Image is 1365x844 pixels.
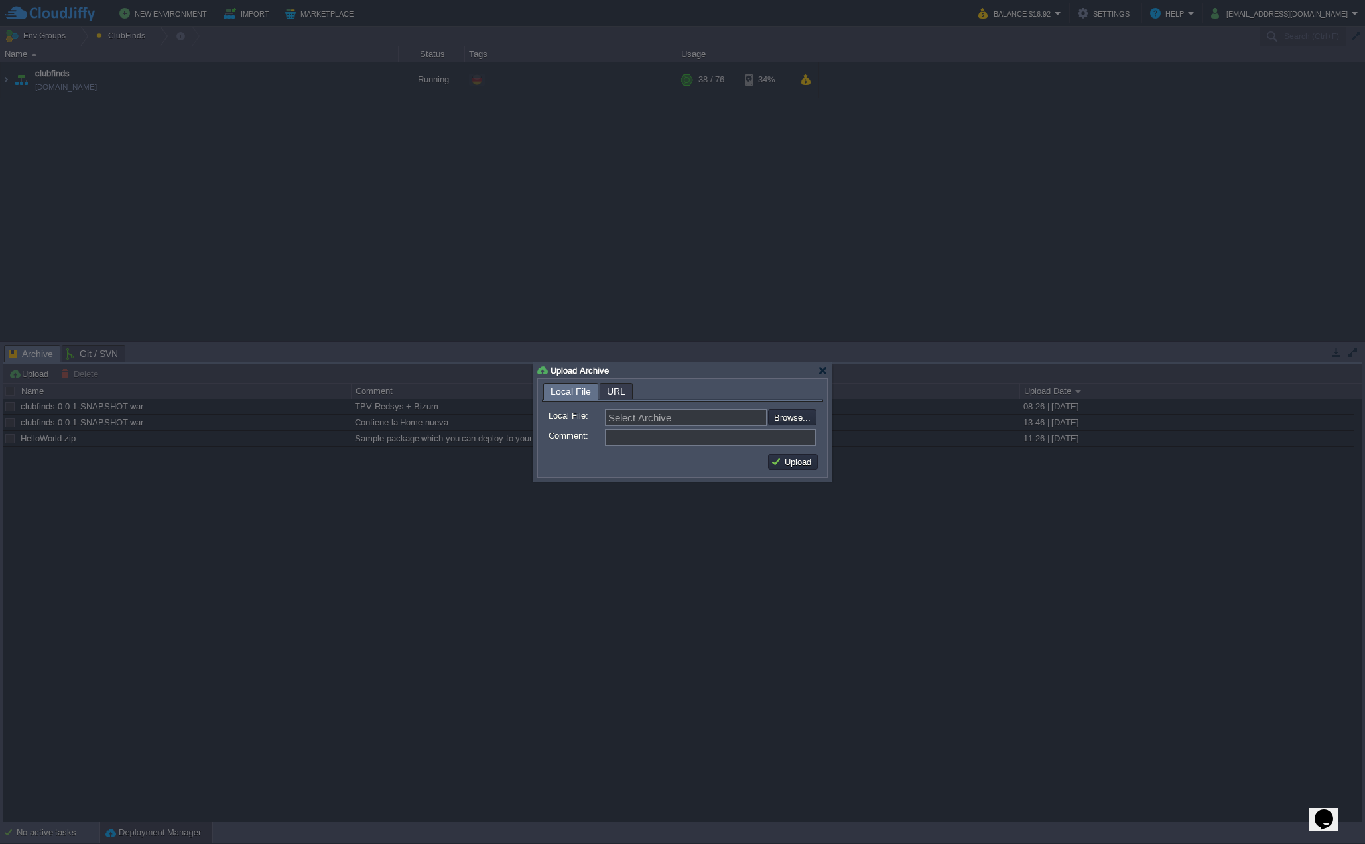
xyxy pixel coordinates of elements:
[607,384,625,399] span: URL
[549,429,604,443] label: Comment:
[771,456,815,468] button: Upload
[549,409,604,423] label: Local File:
[1309,791,1352,831] iframe: chat widget
[551,366,609,376] span: Upload Archive
[551,384,591,400] span: Local File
